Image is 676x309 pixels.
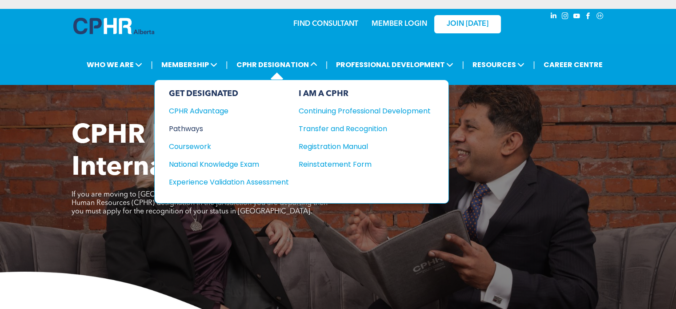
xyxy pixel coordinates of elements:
a: linkedin [549,11,559,23]
a: Social network [595,11,605,23]
div: Transfer and Recognition [299,123,417,134]
a: MEMBER LOGIN [372,20,427,28]
span: MEMBERSHIP [159,56,220,73]
a: Pathways [169,123,289,134]
span: PROFESSIONAL DEVELOPMENT [333,56,456,73]
div: Continuing Professional Development [299,105,417,116]
span: If you are moving to [GEOGRAPHIC_DATA] and hold a Chartered Professional in Human Resources (CPHR... [72,191,331,215]
a: National Knowledge Exam [169,159,289,170]
a: FIND CONSULTANT [293,20,358,28]
a: instagram [560,11,570,23]
span: RESOURCES [470,56,527,73]
li: | [326,56,328,74]
a: JOIN [DATE] [434,15,501,33]
span: WHO WE ARE [84,56,145,73]
a: Transfer and Recognition [299,123,431,134]
div: Reinstatement Form [299,159,417,170]
div: National Knowledge Exam [169,159,277,170]
div: Coursework [169,141,277,152]
div: CPHR Advantage [169,105,277,116]
span: CPHR DESIGNATION [234,56,320,73]
a: facebook [584,11,593,23]
div: Experience Validation Assessment [169,177,277,188]
a: Experience Validation Assessment [169,177,289,188]
img: A blue and white logo for cp alberta [73,18,154,34]
a: CAREER CENTRE [541,56,605,73]
li: | [533,56,535,74]
div: I AM A CPHR [299,89,431,99]
div: Registration Manual [299,141,417,152]
div: Pathways [169,123,277,134]
a: Continuing Professional Development [299,105,431,116]
a: CPHR Advantage [169,105,289,116]
li: | [151,56,153,74]
li: | [226,56,228,74]
a: youtube [572,11,582,23]
span: CPHR Provincial Transfer and International Recognition [72,123,444,181]
div: GET DESIGNATED [169,89,289,99]
a: Reinstatement Form [299,159,431,170]
li: | [462,56,464,74]
a: Coursework [169,141,289,152]
span: JOIN [DATE] [447,20,488,28]
a: Registration Manual [299,141,431,152]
